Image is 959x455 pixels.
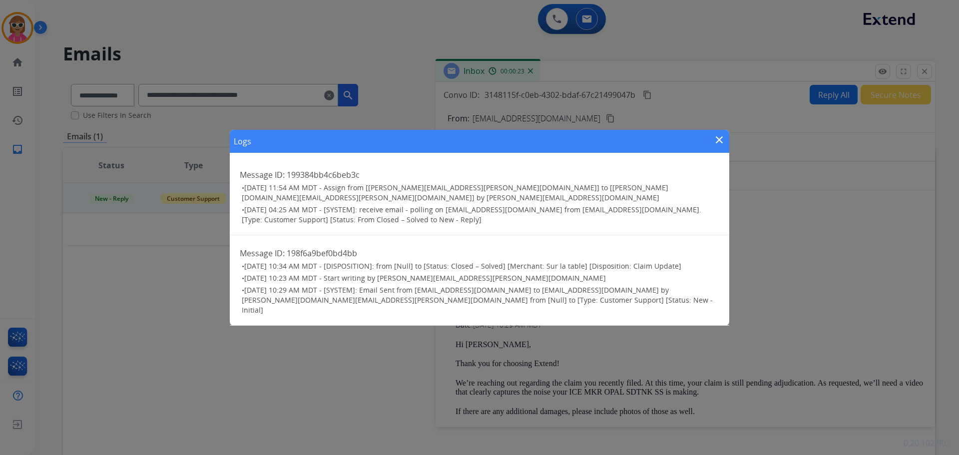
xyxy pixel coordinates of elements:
[287,248,357,259] span: 198f6a9bef0bd4bb
[240,248,285,259] span: Message ID:
[244,261,681,271] span: [DATE] 10:34 AM MDT - [DISPOSITION]: from [Null] to [Status: Closed – Solved] [Merchant: Sur la t...
[242,205,701,224] span: [DATE] 04:25 AM MDT - [SYSTEM]: receive email - polling on [EMAIL_ADDRESS][DOMAIN_NAME] from [EMA...
[244,273,606,283] span: [DATE] 10:23 AM MDT - Start writing by [PERSON_NAME][EMAIL_ADDRESS][PERSON_NAME][DOMAIN_NAME]
[904,437,949,449] p: 0.20.1027RC
[242,285,719,315] h3: •
[242,183,719,203] h3: •
[234,135,251,147] h1: Logs
[242,183,668,202] span: [DATE] 11:54 AM MDT - Assign from [[PERSON_NAME][EMAIL_ADDRESS][PERSON_NAME][DOMAIN_NAME]] to [[P...
[242,205,719,225] h3: •
[240,169,285,180] span: Message ID:
[242,285,713,315] span: [DATE] 10:29 AM MDT - [SYSTEM]: Email Sent from [EMAIL_ADDRESS][DOMAIN_NAME] to [EMAIL_ADDRESS][D...
[713,134,725,146] mat-icon: close
[242,273,719,283] h3: •
[242,261,719,271] h3: •
[287,169,360,180] span: 199384bb4c6beb3c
